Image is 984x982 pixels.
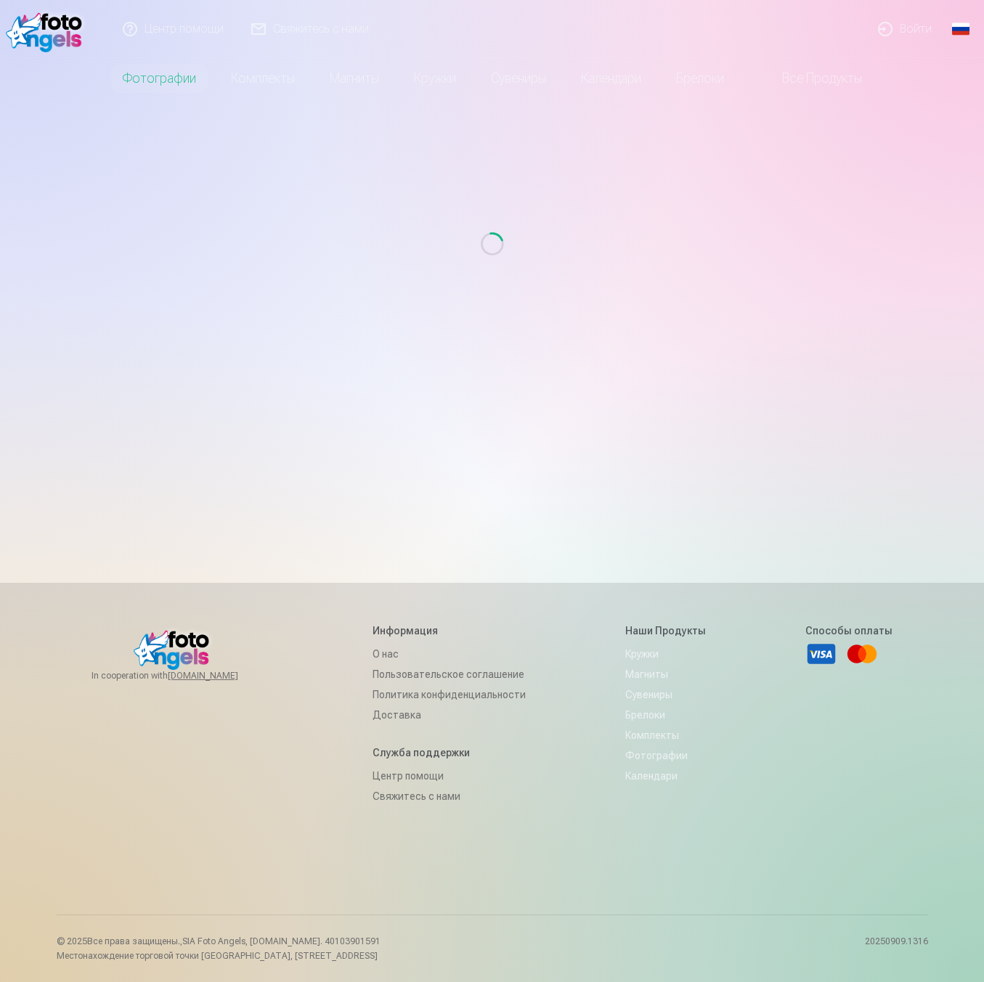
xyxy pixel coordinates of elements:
a: Магниты [312,58,397,99]
a: Комплекты [625,725,706,745]
p: Местонахождение торговой точки [GEOGRAPHIC_DATA], [STREET_ADDRESS] [57,950,381,962]
a: Календари [564,58,659,99]
img: /fa1 [6,6,89,52]
a: Фотографии [625,745,706,766]
a: Центр помощи [373,766,526,786]
span: In cooperation with [92,670,273,682]
a: Брелоки [625,705,706,725]
a: Кружки [625,644,706,664]
h5: Служба поддержки [373,745,526,760]
p: 20250909.1316 [865,936,928,962]
a: Все продукты [741,58,879,99]
a: Сувениры [625,684,706,705]
h5: Наши продукты [625,623,706,638]
a: Календари [625,766,706,786]
a: Свяжитесь с нами [373,786,526,806]
a: Кружки [397,58,473,99]
span: SIA Foto Angels, [DOMAIN_NAME]. 40103901591 [182,936,381,946]
a: Сувениры [473,58,564,99]
a: Фотографии [105,58,214,99]
a: Visa [805,638,837,670]
a: Брелоки [659,58,741,99]
h5: Информация [373,623,526,638]
h5: Способы оплаты [805,623,892,638]
a: Доставка [373,705,526,725]
a: Политика конфиденциальности [373,684,526,705]
a: Mastercard [846,638,878,670]
p: © 2025 Все права защищены. , [57,936,381,947]
a: О нас [373,644,526,664]
a: Магниты [625,664,706,684]
a: [DOMAIN_NAME] [168,670,273,682]
a: Комплекты [214,58,312,99]
a: Пользовательское соглашение [373,664,526,684]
